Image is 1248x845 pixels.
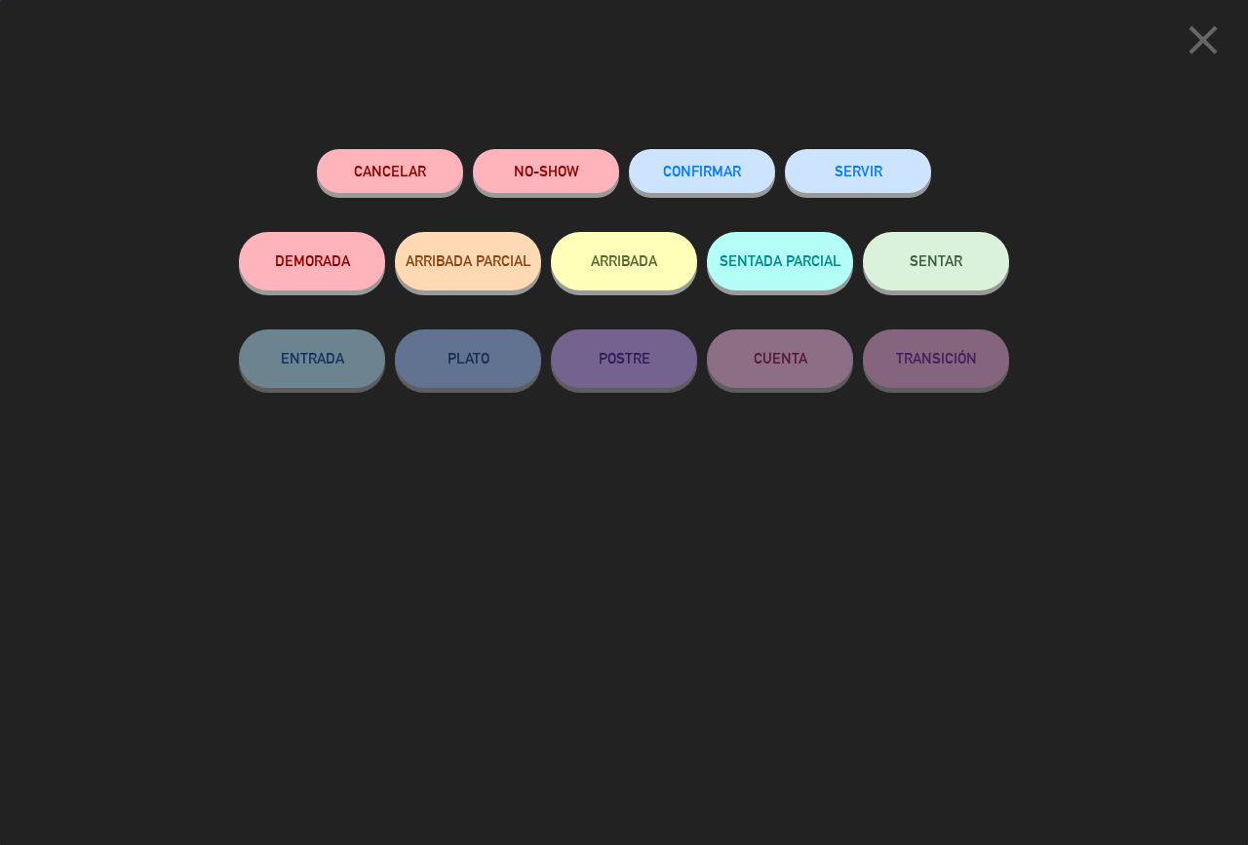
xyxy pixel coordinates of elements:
button: SERVIR [785,149,931,193]
button: TRANSICIÓN [863,329,1009,388]
span: SENTAR [910,252,962,269]
button: NO-SHOW [473,149,619,193]
button: ARRIBADA [551,232,697,290]
i: close [1179,16,1228,64]
button: DEMORADA [239,232,385,290]
button: Cancelar [317,149,463,193]
button: SENTADA PARCIAL [707,232,853,290]
button: SENTAR [863,232,1009,290]
button: PLATO [395,329,541,388]
button: CUENTA [707,329,853,388]
button: close [1173,15,1233,72]
button: CONFIRMAR [629,149,775,193]
span: CONFIRMAR [663,163,741,179]
button: ENTRADA [239,329,385,388]
span: ARRIBADA PARCIAL [406,252,531,269]
button: POSTRE [551,329,697,388]
button: ARRIBADA PARCIAL [395,232,541,290]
